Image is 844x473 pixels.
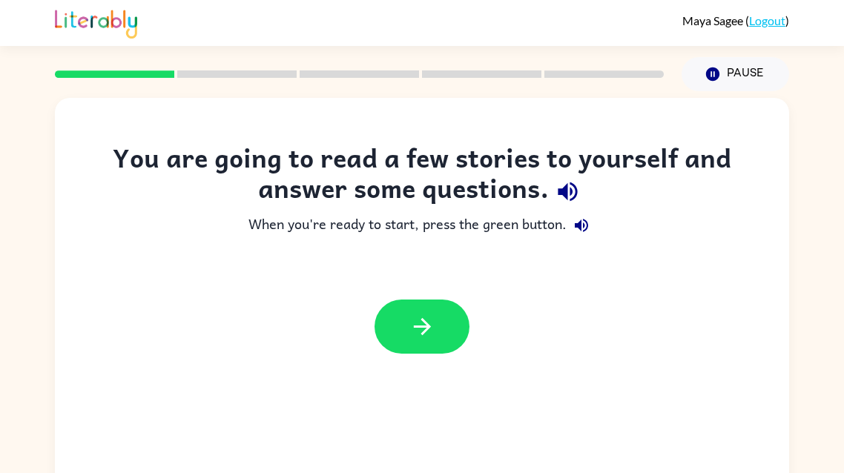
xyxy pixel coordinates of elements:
div: You are going to read a few stories to yourself and answer some questions. [85,142,759,211]
img: Literably [55,6,137,39]
button: Pause [682,57,789,91]
a: Logout [749,13,785,27]
div: ( ) [682,13,789,27]
span: Maya Sagee [682,13,745,27]
div: When you're ready to start, press the green button. [85,211,759,240]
